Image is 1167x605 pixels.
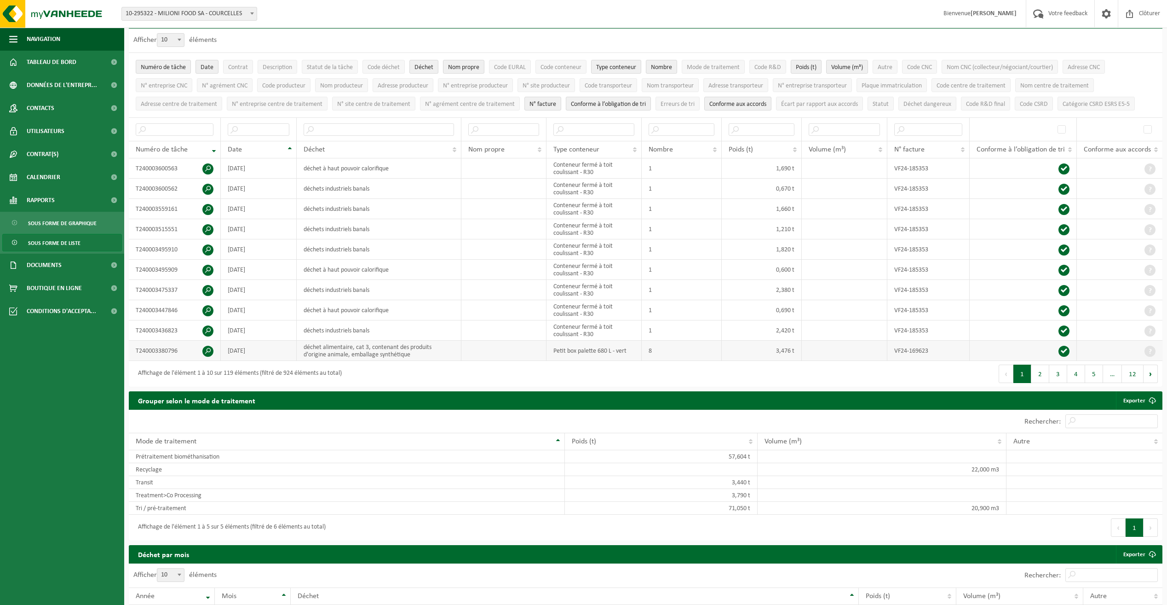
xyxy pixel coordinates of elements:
[448,64,479,71] span: Nom propre
[778,82,847,89] span: N° entreprise transporteur
[1126,518,1144,537] button: 1
[546,260,641,280] td: Conteneur fermé à toit coulissant - R30
[887,179,970,199] td: VF24-185353
[878,64,892,71] span: Autre
[494,64,526,71] span: Code EURAL
[228,64,248,71] span: Contrat
[221,280,297,300] td: [DATE]
[28,215,97,232] span: Sous forme de graphique
[546,239,641,260] td: Conteneur fermé à toit coulissant - R30
[1013,438,1030,445] span: Autre
[122,7,257,20] span: 10-295322 - MILIONI FOOD SA - COURCELLES
[796,64,816,71] span: Poids (t)
[642,199,722,219] td: 1
[257,78,310,92] button: Code producteurCode producteur: Activate to sort
[297,219,462,239] td: déchets industriels banals
[642,219,722,239] td: 1
[129,219,221,239] td: T240003515551
[1090,593,1107,600] span: Autre
[297,320,462,341] td: déchets industriels banals
[141,64,186,71] span: Numéro de tâche
[378,82,428,89] span: Adresse producteur
[661,101,695,108] span: Erreurs de tri
[438,78,513,92] button: N° entreprise producteurN° entreprise producteur: Activate to sort
[831,64,863,71] span: Volume (m³)
[517,78,575,92] button: N° site producteurN° site producteur : Activate to sort
[1067,365,1085,383] button: 4
[1024,418,1061,425] label: Rechercher:
[749,60,786,74] button: Code R&DCode R&amp;D: Activate to sort
[221,179,297,199] td: [DATE]
[27,97,54,120] span: Contacts
[221,199,297,219] td: [DATE]
[687,64,740,71] span: Mode de traitement
[642,320,722,341] td: 1
[297,300,462,320] td: déchet à haut pouvoir calorifique
[223,60,253,74] button: ContratContrat: Activate to sort
[571,101,646,108] span: Conforme à l’obligation de tri
[708,82,763,89] span: Adresse transporteur
[136,438,196,445] span: Mode de traitement
[443,82,508,89] span: N° entreprise producteur
[857,78,927,92] button: Plaque immatriculationPlaque immatriculation: Activate to sort
[141,82,187,89] span: N° entreprise CNC
[546,300,641,320] td: Conteneur fermé à toit coulissant - R30
[546,219,641,239] td: Conteneur fermé à toit coulissant - R30
[887,199,970,219] td: VF24-185353
[887,320,970,341] td: VF24-185353
[942,60,1058,74] button: Nom CNC (collecteur/négociant/courtier)Nom CNC (collecteur/négociant/courtier): Activate to sort
[887,219,970,239] td: VF24-185353
[227,97,328,111] button: N° entreprise centre de traitementN° entreprise centre de traitement: Activate to sort
[642,78,699,92] button: Nom transporteurNom transporteur: Activate to sort
[773,78,852,92] button: N° entreprise transporteurN° entreprise transporteur: Activate to sort
[221,341,297,361] td: [DATE]
[546,199,641,219] td: Conteneur fermé à toit coulissant - R30
[304,146,325,153] span: Déchet
[1144,365,1158,383] button: Next
[546,341,641,361] td: Petit box palette 680 L - vert
[722,158,802,179] td: 1,690 t
[524,97,561,111] button: N° factureN° facture: Activate to sort
[468,146,505,153] span: Nom propre
[258,60,297,74] button: DescriptionDescription: Activate to sort
[1116,545,1161,564] a: Exporter
[1049,365,1067,383] button: 3
[221,239,297,260] td: [DATE]
[642,179,722,199] td: 1
[791,60,822,74] button: Poids (t)Poids (t): Activate to sort
[585,82,632,89] span: Code transporteur
[722,341,802,361] td: 3,476 t
[1116,391,1161,410] a: Exporter
[1013,365,1031,383] button: 1
[591,60,641,74] button: Type conteneurType conteneur: Activate to sort
[887,280,970,300] td: VF24-185353
[647,82,694,89] span: Nom transporteur
[776,97,863,111] button: Écart par rapport aux accordsÉcart par rapport aux accords: Activate to sort
[28,234,80,252] span: Sous forme de liste
[1111,518,1126,537] button: Previous
[907,64,932,71] span: Code CNC
[722,280,802,300] td: 2,380 t
[297,179,462,199] td: déchets industriels banals
[2,214,122,232] a: Sous forme de graphique
[1020,101,1048,108] span: Code CSRD
[129,341,221,361] td: T240003380796
[966,101,1005,108] span: Code R&D final
[129,463,565,476] td: Recyclage
[362,60,405,74] button: Code déchetCode déchet: Activate to sort
[937,82,1006,89] span: Code centre de traitement
[887,300,970,320] td: VF24-185353
[157,33,184,47] span: 10
[221,219,297,239] td: [DATE]
[297,280,462,300] td: déchets industriels banals
[826,60,868,74] button: Volume (m³)Volume (m³): Activate to sort
[420,97,520,111] button: N° agrément centre de traitementN° agrément centre de traitement: Activate to sort
[642,300,722,320] td: 1
[297,158,462,179] td: déchet à haut pouvoir calorifique
[873,101,889,108] span: Statut
[129,476,565,489] td: Transit
[129,489,565,502] td: Treatment>Co Processing
[646,60,677,74] button: NombreNombre: Activate to sort
[221,320,297,341] td: [DATE]
[27,254,62,277] span: Documents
